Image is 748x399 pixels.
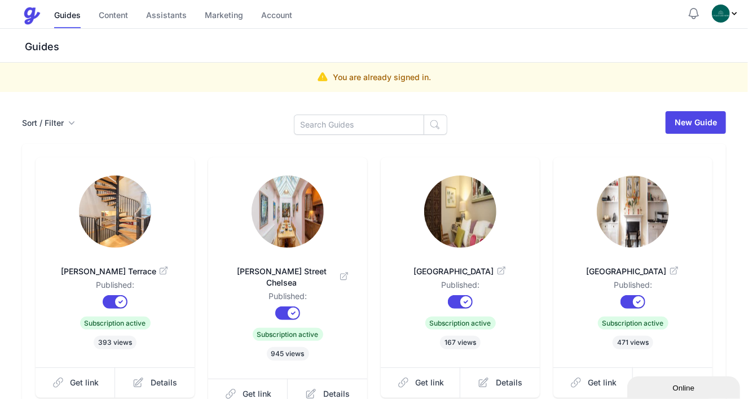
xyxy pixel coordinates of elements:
a: Account [261,4,292,28]
span: [GEOGRAPHIC_DATA] [571,266,694,277]
a: Assistants [146,4,187,28]
span: Get link [71,377,99,388]
a: Details [633,367,712,398]
a: Details [115,367,195,398]
a: [PERSON_NAME] Terrace [54,252,177,279]
a: [PERSON_NAME] Street Chelsea [226,252,349,291]
span: 393 views [94,336,137,349]
span: Get link [416,377,445,388]
iframe: chat widget [627,374,742,399]
a: New Guide [666,111,726,134]
dd: Published: [54,279,177,295]
p: You are already signed in. [333,72,431,83]
img: oovs19i4we9w73xo0bfpgswpi0cd [712,5,730,23]
span: [PERSON_NAME] Street Chelsea [226,266,349,288]
img: hdmgvwaq8kfuacaafu0ghkkjd0oq [597,176,669,248]
span: Details [151,377,177,388]
h3: Guides [23,40,748,54]
span: Subscription active [425,317,496,330]
span: 471 views [613,336,653,349]
img: mtasz01fldrr9v8cnif9arsj44ov [79,176,151,248]
button: Sort / Filter [22,117,75,129]
a: Guides [54,4,81,28]
span: [PERSON_NAME] Terrace [54,266,177,277]
span: Subscription active [80,317,151,330]
span: Details [496,377,522,388]
dd: Published: [571,279,694,295]
a: Get link [36,367,116,398]
img: 9b5v0ir1hdq8hllsqeesm40py5rd [424,176,496,248]
a: Marketing [205,4,243,28]
a: Content [99,4,128,28]
span: Subscription active [253,328,323,341]
button: Notifications [687,7,701,20]
img: Guestive Guides [23,7,41,25]
img: wq8sw0j47qm6nw759ko380ndfzun [252,176,324,248]
span: [GEOGRAPHIC_DATA] [399,266,522,277]
div: Profile Menu [712,5,739,23]
dd: Published: [226,291,349,306]
a: Details [460,367,540,398]
span: 945 views [267,347,309,361]
a: [GEOGRAPHIC_DATA] [571,252,694,279]
span: 167 views [440,336,481,349]
a: Get link [553,367,633,398]
span: Subscription active [598,317,668,330]
a: Get link [381,367,461,398]
span: Get link [588,377,617,388]
input: Search Guides [294,115,424,135]
dd: Published: [399,279,522,295]
a: [GEOGRAPHIC_DATA] [399,252,522,279]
